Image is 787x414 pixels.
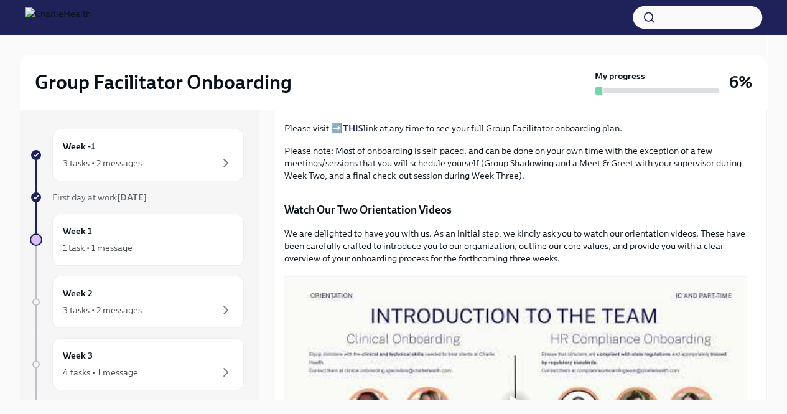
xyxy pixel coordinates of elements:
[63,366,138,379] div: 4 tasks • 1 message
[63,157,142,169] div: 3 tasks • 2 messages
[30,129,244,181] a: Week -13 tasks • 2 messages
[35,70,292,95] h2: Group Facilitator Onboarding
[117,192,147,203] strong: [DATE]
[729,71,752,93] h3: 6%
[30,338,244,390] a: Week 34 tasks • 1 message
[284,227,757,265] p: We are delighted to have you with us. As an initial step, we kindly ask you to watch our orientat...
[30,276,244,328] a: Week 23 tasks • 2 messages
[63,224,92,238] h6: Week 1
[30,214,244,266] a: Week 11 task • 1 message
[284,122,757,134] p: Please visit ➡️ link at any time to see your full Group Facilitator onboarding plan.
[284,144,757,182] p: Please note: Most of onboarding is self-paced, and can be done on your own time with the exceptio...
[52,192,147,203] span: First day at work
[25,7,91,27] img: CharlieHealth
[30,191,244,204] a: First day at work[DATE]
[63,349,93,362] h6: Week 3
[63,304,142,316] div: 3 tasks • 2 messages
[284,202,757,217] p: Watch Our Two Orientation Videos
[63,242,133,254] div: 1 task • 1 message
[595,70,645,82] strong: My progress
[343,123,363,134] a: THIS
[63,139,95,153] h6: Week -1
[63,286,93,300] h6: Week 2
